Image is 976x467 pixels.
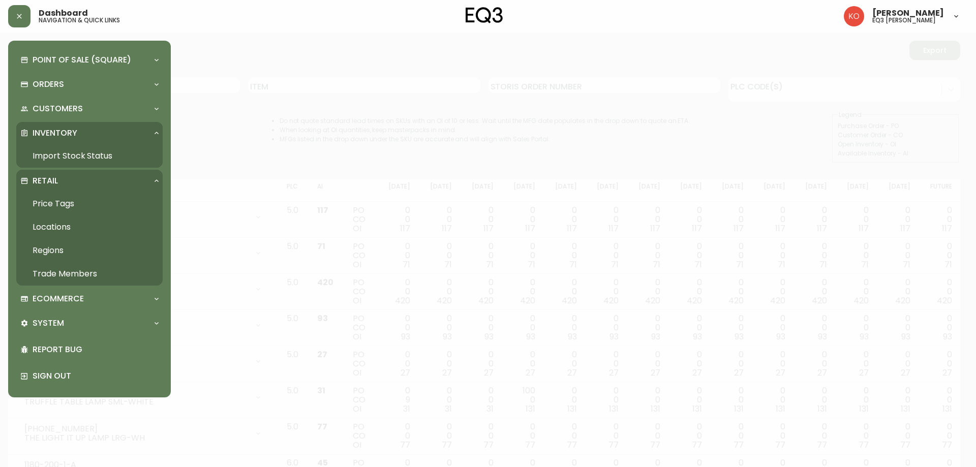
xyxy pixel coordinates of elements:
[33,128,77,139] p: Inventory
[16,262,163,286] a: Trade Members
[16,144,163,168] a: Import Stock Status
[33,318,64,329] p: System
[16,215,163,239] a: Locations
[33,344,159,355] p: Report Bug
[16,122,163,144] div: Inventory
[16,49,163,71] div: Point of Sale (Square)
[33,175,58,186] p: Retail
[33,79,64,90] p: Orders
[33,370,159,382] p: Sign Out
[16,288,163,310] div: Ecommerce
[16,312,163,334] div: System
[39,17,120,23] h5: navigation & quick links
[33,54,131,66] p: Point of Sale (Square)
[844,6,864,26] img: 9beb5e5239b23ed26e0d832b1b8f6f2a
[39,9,88,17] span: Dashboard
[16,336,163,363] div: Report Bug
[16,98,163,120] div: Customers
[16,363,163,389] div: Sign Out
[33,103,83,114] p: Customers
[16,192,163,215] a: Price Tags
[16,239,163,262] a: Regions
[16,73,163,96] div: Orders
[16,170,163,192] div: Retail
[466,7,503,23] img: logo
[33,293,84,304] p: Ecommerce
[872,17,936,23] h5: eq3 [PERSON_NAME]
[872,9,944,17] span: [PERSON_NAME]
